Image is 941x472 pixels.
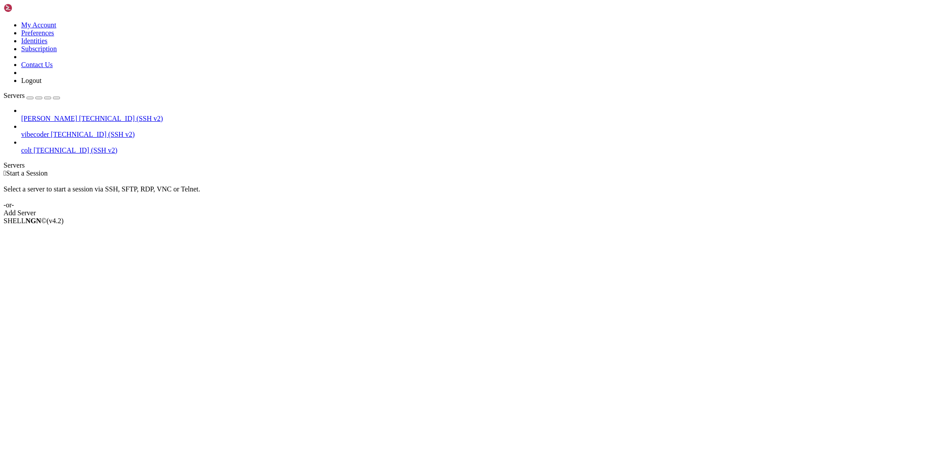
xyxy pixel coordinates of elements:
[79,115,163,122] span: [TECHNICAL_ID] (SSH v2)
[21,146,937,154] a: colt [TECHNICAL_ID] (SSH v2)
[21,77,41,84] a: Logout
[34,146,117,154] span: [TECHNICAL_ID] (SSH v2)
[21,131,937,139] a: vibecoder [TECHNICAL_ID] (SSH v2)
[21,131,49,138] span: vibecoder
[26,217,41,225] b: NGN
[21,45,57,52] a: Subscription
[47,217,64,225] span: 4.2.0
[4,4,54,12] img: Shellngn
[4,161,937,169] div: Servers
[21,115,937,123] a: [PERSON_NAME] [TECHNICAL_ID] (SSH v2)
[21,29,54,37] a: Preferences
[4,217,64,225] span: SHELL ©
[21,115,77,122] span: [PERSON_NAME]
[21,61,53,68] a: Contact Us
[4,92,25,99] span: Servers
[4,177,937,209] div: Select a server to start a session via SSH, SFTP, RDP, VNC or Telnet. -or-
[4,169,6,177] span: 
[21,123,937,139] li: vibecoder [TECHNICAL_ID] (SSH v2)
[4,209,937,217] div: Add Server
[21,139,937,154] li: colt [TECHNICAL_ID] (SSH v2)
[21,37,48,45] a: Identities
[21,21,56,29] a: My Account
[21,107,937,123] li: [PERSON_NAME] [TECHNICAL_ID] (SSH v2)
[4,92,60,99] a: Servers
[21,146,32,154] span: colt
[6,169,48,177] span: Start a Session
[51,131,135,138] span: [TECHNICAL_ID] (SSH v2)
